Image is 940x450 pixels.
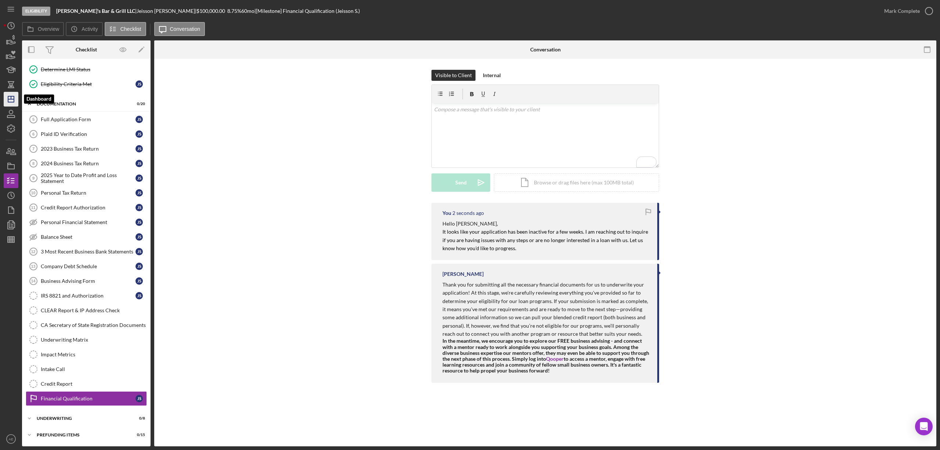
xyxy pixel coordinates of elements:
p: Hello [PERSON_NAME], [442,220,650,228]
div: J S [135,116,143,123]
button: Checklist [105,22,146,36]
a: CLEAR Report & IP Address Check [26,303,147,318]
tspan: 12 [31,249,35,254]
div: 0 / 15 [132,433,145,437]
div: Impact Metrics [41,352,147,357]
div: Business Advising Form [41,278,135,284]
div: $100,000.00 [196,8,227,14]
div: J S [135,219,143,226]
a: IRS 8821 and AuthorizationJS [26,288,147,303]
div: Balance Sheet [41,234,135,240]
div: Underwriting Matrix [41,337,147,343]
div: Intake Call [41,366,147,372]
div: Internal [483,70,501,81]
div: J S [135,160,143,167]
div: J S [135,248,143,255]
div: 8.75 % [227,8,241,14]
tspan: 8 [32,161,35,166]
div: Credit Report [41,381,147,387]
div: [PERSON_NAME] [442,271,484,277]
button: Mark Complete [877,4,936,18]
tspan: 13 [31,264,35,269]
div: 3 Most Recent Business Bank Statements [41,249,135,255]
label: Activity [82,26,98,32]
a: Impact Metrics [26,347,147,362]
button: AE [4,432,18,446]
a: 82024 Business Tax ReturnJS [26,156,147,171]
a: 92025 Year to Date Profit and Loss StatementJS [26,171,147,186]
label: Checklist [120,26,141,32]
a: 13Company Debt ScheduleJS [26,259,147,274]
a: 5Full Application FormJS [26,112,147,127]
div: J S [135,80,143,88]
div: J S [135,204,143,211]
a: 72023 Business Tax ReturnJS [26,141,147,156]
label: Conversation [170,26,200,32]
div: Eligibility [22,7,50,16]
tspan: 6 [32,132,35,136]
button: Activity [66,22,102,36]
div: You [442,210,451,216]
div: Conversation [530,47,561,53]
div: Full Application Form [41,116,135,122]
div: CLEAR Report & IP Address Check [41,307,147,313]
div: Plaid ID Verification [41,131,135,137]
mark: It looks like your application has been inactive for a few weeks. I am reaching out to inquire if... [442,228,649,251]
tspan: 10 [31,191,35,195]
a: Eligibility Criteria MetJS [26,77,147,91]
strong: In the meantime, we encourage you to explore our FREE business advising - and connect with a ment... [442,338,649,373]
a: Personal Financial StatementJS [26,215,147,230]
div: Checklist [76,47,97,53]
div: Open Intercom Messenger [915,418,933,435]
a: 10Personal Tax ReturnJS [26,186,147,200]
div: 2025 Year to Date Profit and Loss Statement [41,172,135,184]
div: Send [455,173,467,192]
div: 0 / 8 [132,416,145,421]
div: Jeisson [PERSON_NAME] | [137,8,196,14]
a: Credit Report [26,377,147,391]
div: J S [135,277,143,285]
button: Send [431,173,490,192]
a: 11Credit Report AuthorizationJS [26,200,147,215]
tspan: 11 [31,205,35,210]
div: 60 mo [241,8,254,14]
div: J S [135,174,143,182]
tspan: 9 [32,176,35,180]
div: Personal Financial Statement [41,219,135,225]
div: CA Secretary of State Registration Documents [41,322,147,328]
div: IRS 8821 and Authorization [41,293,135,299]
div: 0 / 20 [132,102,145,106]
div: Financial Qualification [41,396,135,402]
div: J S [135,189,143,197]
div: Underwriting [37,416,127,421]
div: Visible to Client [435,70,472,81]
div: J S [135,233,143,241]
time: 2025-08-12 16:44 [452,210,484,216]
div: J S [135,395,143,402]
a: 6Plaid ID VerificationJS [26,127,147,141]
button: Conversation [154,22,205,36]
div: Company Debt Schedule [41,263,135,269]
a: Determine LMI Status [26,62,147,77]
label: Overview [38,26,59,32]
div: J S [135,263,143,270]
a: CA Secretary of State Registration Documents [26,318,147,332]
a: Qooper [546,356,564,362]
a: Intake Call [26,362,147,377]
a: 123 Most Recent Business Bank StatementsJS [26,244,147,259]
div: 2023 Business Tax Return [41,146,135,152]
a: 14Business Advising FormJS [26,274,147,288]
div: 2024 Business Tax Return [41,161,135,166]
button: Internal [479,70,505,81]
div: | [56,8,137,14]
button: Overview [22,22,64,36]
tspan: 7 [32,147,35,151]
div: Eligibility Criteria Met [41,81,135,87]
div: Mark Complete [884,4,920,18]
a: Underwriting Matrix [26,332,147,347]
div: Prefunding Items [37,433,127,437]
div: Documentation [37,102,127,106]
div: J S [135,292,143,299]
button: Visible to Client [431,70,476,81]
a: Balance SheetJS [26,230,147,244]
